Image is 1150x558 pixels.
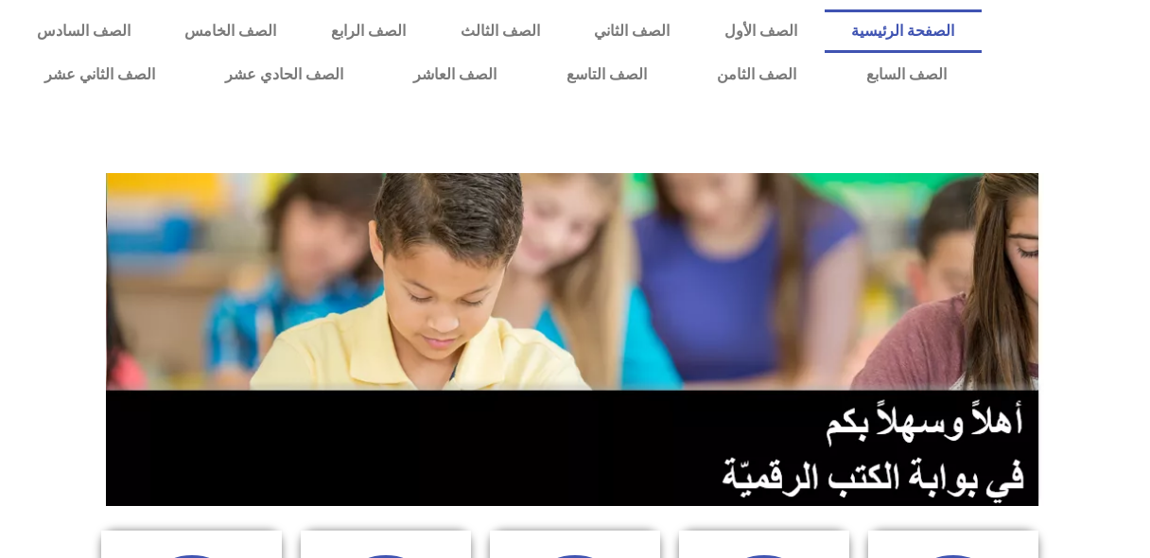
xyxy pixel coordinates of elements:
[158,9,305,53] a: الصف الخامس
[190,53,378,96] a: الصف الحادي عشر
[682,53,831,96] a: الصف الثامن
[566,9,697,53] a: الصف الثاني
[9,9,158,53] a: الصف السادس
[433,9,567,53] a: الصف الثالث
[531,53,682,96] a: الصف التاسع
[825,9,983,53] a: الصفحة الرئيسية
[304,9,433,53] a: الصف الرابع
[9,53,190,96] a: الصف الثاني عشر
[378,53,531,96] a: الصف العاشر
[831,53,982,96] a: الصف السابع
[697,9,825,53] a: الصف الأول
